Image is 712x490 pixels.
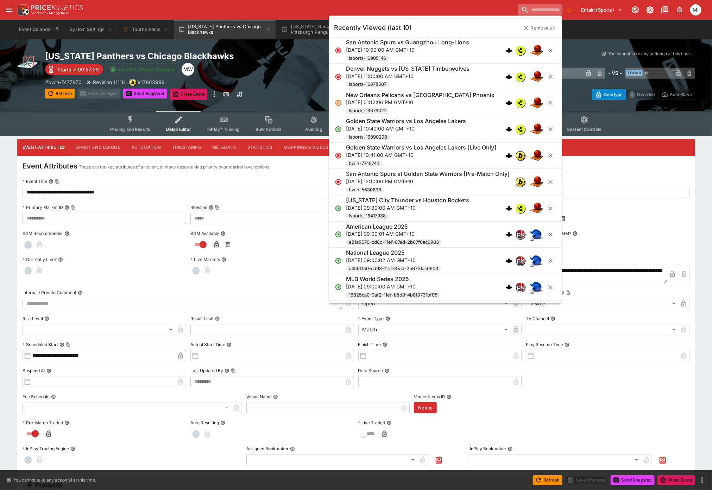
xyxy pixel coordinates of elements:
p: Pre-Match Traded [23,420,63,426]
div: Start From [592,89,695,100]
img: logo-cerberus.svg [505,152,512,159]
h6: New Orleans Pelicans vs [GEOGRAPHIC_DATA] Phoenix [346,91,494,99]
button: Assigned Bookmaker [290,446,295,451]
h6: Golden State Warriors vs Los Angeles Lakers [Live Only] [346,144,496,152]
h5: Recently Viewed (last 10) [334,24,412,32]
button: Simulator Prices Available [106,63,179,75]
button: Copy To Clipboard [71,205,76,210]
button: Live Traded [387,420,392,425]
img: pricekinetics.png [516,256,525,266]
span: Team B [626,70,643,76]
span: bwin-7748743 [346,160,382,167]
button: Suspend At [46,368,51,373]
button: Event Type [385,316,390,321]
button: Assign to Me [656,454,669,467]
img: ice_hockey.png [17,51,39,73]
span: Pricing and Results [110,127,150,132]
button: Event TitleCopy To Clipboard [49,179,53,184]
button: Automation [126,139,167,156]
h6: MLB World Series 2025 [346,276,409,283]
h2: Copy To Clipboard [45,51,370,62]
span: lsports-16890298 [346,134,390,141]
button: Notifications [673,4,686,16]
div: cerberus [505,47,512,54]
div: cerberus [505,100,512,107]
p: Finish Time [358,342,381,348]
img: bwin.png [516,177,525,186]
p: SGM Available [190,230,219,236]
button: Event Attributes [17,139,70,156]
span: lsports-16878507 [346,81,389,88]
h6: Golden State Warriors vs Los Angeles Lakers [346,118,466,125]
h6: [US_STATE] City Thunder vs Houston Rockets [346,197,469,204]
button: Mappings & Videos [278,139,334,156]
p: Event Title [23,178,47,184]
button: Last Updated ByCopy To Clipboard [225,368,229,373]
img: logo-cerberus.svg [505,47,512,54]
p: Assigned Bookmaker [246,446,289,452]
button: Result Limit [215,316,220,321]
p: Starts in 00:57:29 [57,66,99,73]
p: InPlay Bookmaker [470,446,506,452]
button: InPlay Trading Engine [70,446,75,451]
img: bwin.png [130,79,136,85]
div: cerberus [505,126,512,133]
p: [DATE] 09:30:00 AM GMT+10 [346,204,469,211]
button: Metadata [207,139,242,156]
p: Event Type [358,316,384,322]
button: SGM Available [221,231,226,236]
div: cerberus [505,152,512,159]
h4: Event Attributes [23,161,77,171]
div: michael.wilczynski [690,4,701,15]
img: logo-cerberus.svg [505,205,512,212]
p: Internal / Private Comment [23,289,76,295]
h6: Denver Nuggets vs [US_STATE] Timberwolves [346,65,470,72]
svg: Closed [335,152,342,159]
span: Auditing [305,127,322,132]
span: Detail Editor [166,127,191,132]
div: Event type filters [105,111,607,136]
button: Refresh [45,89,75,98]
p: [DATE] 10:41:00 AM GMT+10 [346,151,496,159]
button: Nexus [414,402,437,413]
h6: National League 2025 [346,249,405,257]
p: You cannot take any action(s) at this time. [13,477,96,483]
button: Copy To Clipboard [215,205,220,210]
img: baseball.png [529,280,543,294]
svg: Open [335,126,342,133]
div: cerberus [505,231,512,238]
button: more [210,89,219,100]
div: cerberus [505,205,512,212]
p: [DATE] 11:00:00 AM GMT+10 [346,72,470,80]
p: Override [637,91,655,98]
span: c456f150-cd98-11ef-87ad-2b67f0ac6903 [346,265,441,272]
button: michael.wilczynski [688,2,704,18]
button: No Bookmarks [564,4,575,15]
button: [US_STATE] Rangers vs Pittsburgh Penguins [277,20,378,39]
div: cerberus [505,284,512,291]
p: Venue Name [246,394,272,400]
button: Data Source [385,368,390,373]
button: Event Calendar [15,20,64,39]
button: Assign to Me [433,454,445,467]
button: Documentation [659,4,671,16]
img: PriceKinetics [31,5,83,10]
img: basketball.png [529,149,543,163]
div: pricekinetics [515,230,525,240]
p: [DATE] 09:00:01 AM GMT+10 [346,230,442,238]
button: Live Markets [221,257,226,262]
button: Send Snapshot [123,89,167,98]
button: Venue Name [273,394,278,399]
img: lsports.jpeg [516,46,525,55]
p: Auto Resulting [190,420,219,426]
h6: - VS - [608,69,622,77]
button: Timestamps [166,139,207,156]
p: SGM Recommender [23,230,63,236]
div: Michael Wilczynski [182,63,194,76]
img: pricekinetics.png [516,283,525,292]
span: InPlay™ Trading [207,127,240,132]
button: Pre-Match Traded [64,420,69,425]
span: e81a8670-cd8d-11ef-87ad-2b67f0ac6903 [346,239,442,246]
div: cerberus [505,73,512,80]
button: Copy To Clipboard [55,179,60,184]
